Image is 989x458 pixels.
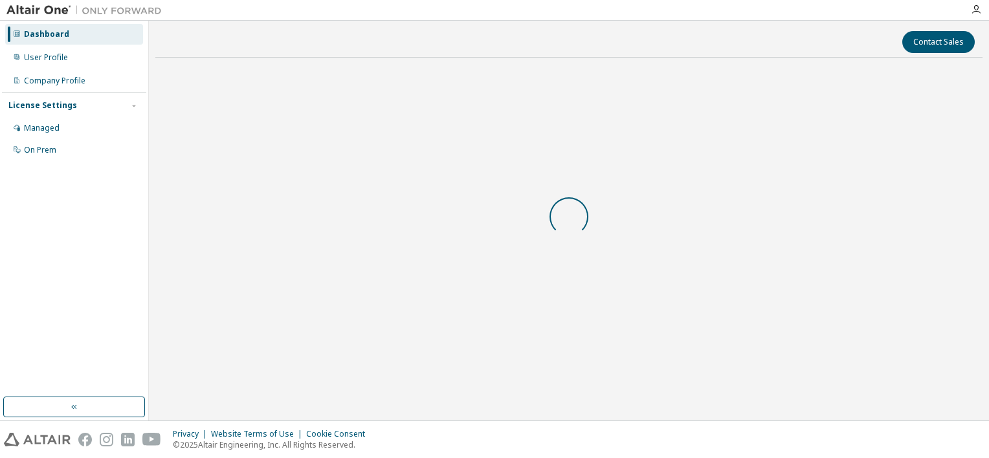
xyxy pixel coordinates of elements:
[24,76,85,86] div: Company Profile
[24,52,68,63] div: User Profile
[24,145,56,155] div: On Prem
[211,429,306,439] div: Website Terms of Use
[121,433,135,446] img: linkedin.svg
[142,433,161,446] img: youtube.svg
[306,429,373,439] div: Cookie Consent
[100,433,113,446] img: instagram.svg
[24,29,69,39] div: Dashboard
[4,433,71,446] img: altair_logo.svg
[173,429,211,439] div: Privacy
[6,4,168,17] img: Altair One
[78,433,92,446] img: facebook.svg
[8,100,77,111] div: License Settings
[902,31,975,53] button: Contact Sales
[24,123,60,133] div: Managed
[173,439,373,450] p: © 2025 Altair Engineering, Inc. All Rights Reserved.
